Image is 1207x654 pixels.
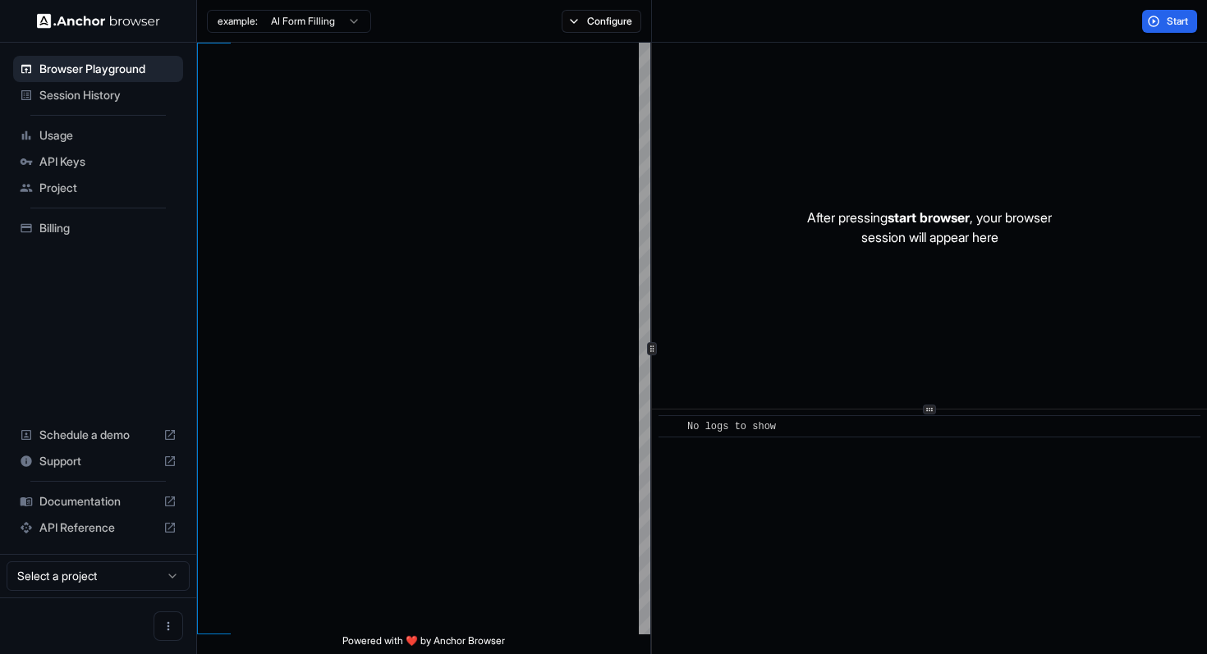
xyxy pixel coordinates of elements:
span: Project [39,180,177,196]
span: Support [39,453,157,469]
span: API Keys [39,153,177,170]
span: No logs to show [687,421,776,432]
div: Usage [13,122,183,149]
button: Open menu [154,611,183,641]
span: Documentation [39,493,157,510]
div: Documentation [13,488,183,515]
div: Project [13,175,183,201]
span: Browser Playground [39,61,177,77]
button: Start [1142,10,1197,33]
p: After pressing , your browser session will appear here [807,208,1052,247]
img: Anchor Logo [37,13,160,29]
span: Schedule a demo [39,427,157,443]
div: Browser Playground [13,56,183,82]
div: Schedule a demo [13,422,183,448]
span: start browser [888,209,970,226]
div: Session History [13,82,183,108]
div: API Keys [13,149,183,175]
span: Session History [39,87,177,103]
button: Configure [562,10,641,33]
span: Start [1167,15,1190,28]
span: Powered with ❤️ by Anchor Browser [342,634,505,654]
span: Usage [39,127,177,144]
span: example: [218,15,258,28]
span: ​ [667,418,675,435]
span: API Reference [39,519,157,536]
div: Billing [13,215,183,241]
span: Billing [39,220,177,236]
div: API Reference [13,515,183,541]
div: Support [13,448,183,474]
